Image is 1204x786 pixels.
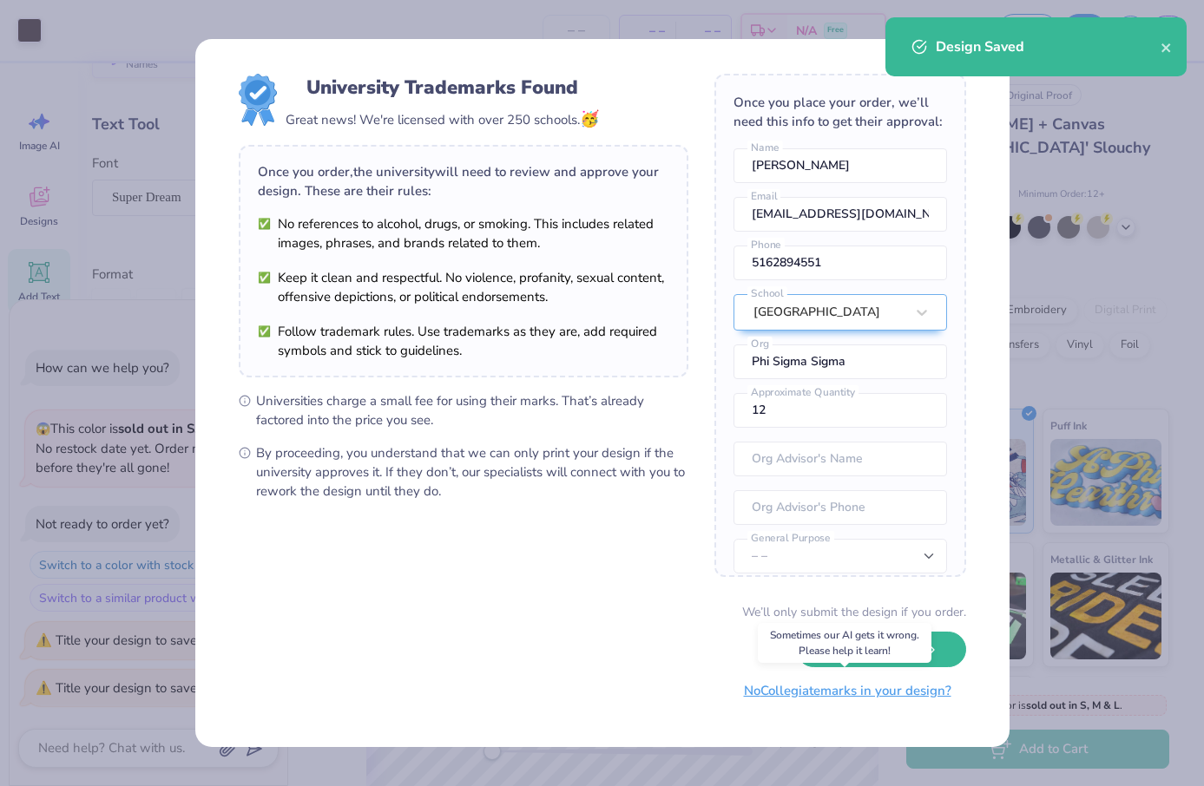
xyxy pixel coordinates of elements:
input: Org Advisor's Name [734,442,947,476]
button: NoCollegiatemarks in your design? [729,673,966,709]
button: Keep Designing [796,632,966,667]
img: License badge [239,74,277,126]
input: Email [734,197,947,232]
span: 🥳 [580,108,599,129]
div: Sometimes our AI gets it wrong. Please help it learn! [758,623,931,663]
input: Approximate Quantity [734,393,947,428]
div: Design Saved [936,36,1161,57]
input: Org [734,344,947,379]
div: Great news! We're licensed with over 250 schools. [286,108,599,131]
div: University Trademarks Found [306,74,578,102]
li: Keep it clean and respectful. No violence, profanity, sexual content, offensive depictions, or po... [258,268,669,306]
input: Org Advisor's Phone [734,490,947,525]
div: Once you place your order, we’ll need this info to get their approval: [734,93,947,131]
span: Universities charge a small fee for using their marks. That’s already factored into the price you... [256,391,688,429]
li: Follow trademark rules. Use trademarks as they are, add required symbols and stick to guidelines. [258,322,669,360]
div: We’ll only submit the design if you order. [742,603,966,621]
button: close [1161,36,1173,57]
div: Once you order, the university will need to review and approve your design. These are their rules: [258,162,669,200]
input: Phone [734,246,947,280]
span: By proceeding, you understand that we can only print your design if the university approves it. I... [256,443,688,501]
input: Name [734,148,947,183]
li: No references to alcohol, drugs, or smoking. This includes related images, phrases, and brands re... [258,214,669,252]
